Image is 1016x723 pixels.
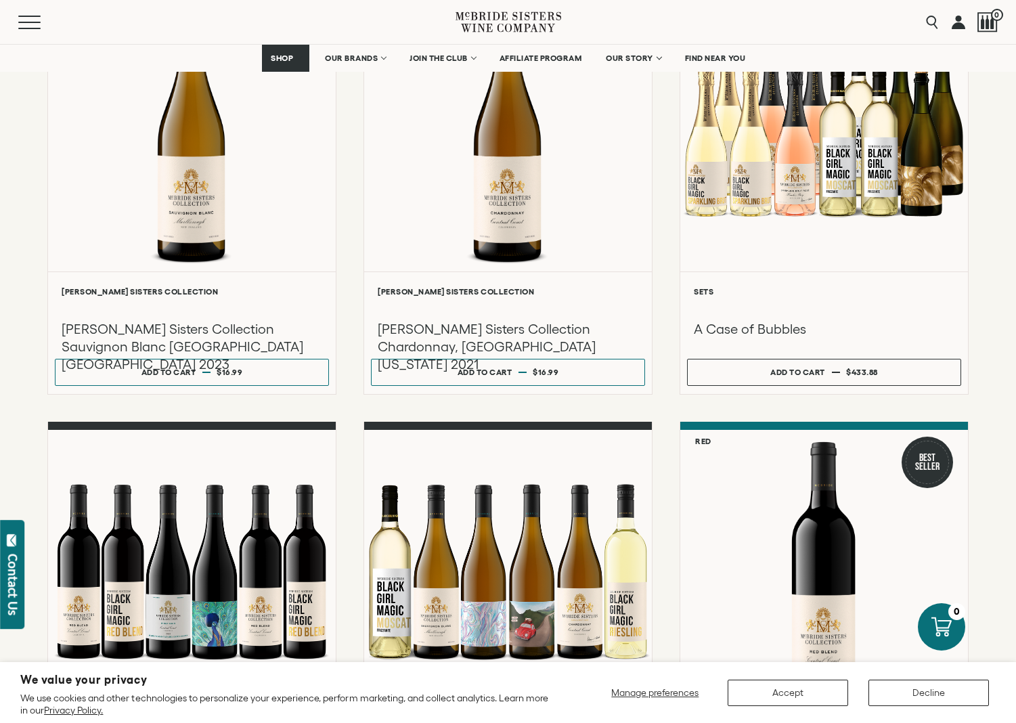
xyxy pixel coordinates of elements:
[687,359,961,386] button: Add to cart $433.88
[325,53,378,63] span: OUR BRANDS
[401,45,484,72] a: JOIN THE CLUB
[141,362,196,382] div: Add to cart
[846,368,878,376] span: $433.88
[597,45,669,72] a: OUR STORY
[55,359,329,386] button: Add to cart $16.99
[694,320,954,338] h3: A Case of Bubbles
[533,368,558,376] span: $16.99
[217,368,242,376] span: $16.99
[44,705,103,716] a: Privacy Policy.
[500,53,582,63] span: AFFILIATE PROGRAM
[316,45,394,72] a: OUR BRANDS
[62,320,322,373] h3: [PERSON_NAME] Sisters Collection Sauvignon Blanc [GEOGRAPHIC_DATA] [GEOGRAPHIC_DATA] 2023
[991,9,1003,21] span: 0
[606,53,653,63] span: OUR STORY
[378,287,638,296] h6: [PERSON_NAME] Sisters Collection
[695,437,711,445] h6: Red
[770,362,825,382] div: Add to cart
[728,680,848,706] button: Accept
[948,603,965,620] div: 0
[676,45,755,72] a: FIND NEAR YOU
[371,359,645,386] button: Add to cart $16.99
[611,687,699,698] span: Manage preferences
[378,320,638,373] h3: [PERSON_NAME] Sisters Collection Chardonnay, [GEOGRAPHIC_DATA][US_STATE] 2021
[685,53,746,63] span: FIND NEAR YOU
[262,45,309,72] a: SHOP
[6,554,20,615] div: Contact Us
[271,53,294,63] span: SHOP
[18,16,67,29] button: Mobile Menu Trigger
[20,692,554,716] p: We use cookies and other technologies to personalize your experience, perform marketing, and coll...
[62,287,322,296] h6: [PERSON_NAME] Sisters Collection
[458,362,512,382] div: Add to cart
[694,287,954,296] h6: Sets
[868,680,989,706] button: Decline
[20,674,554,686] h2: We value your privacy
[491,45,591,72] a: AFFILIATE PROGRAM
[603,680,707,706] button: Manage preferences
[410,53,468,63] span: JOIN THE CLUB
